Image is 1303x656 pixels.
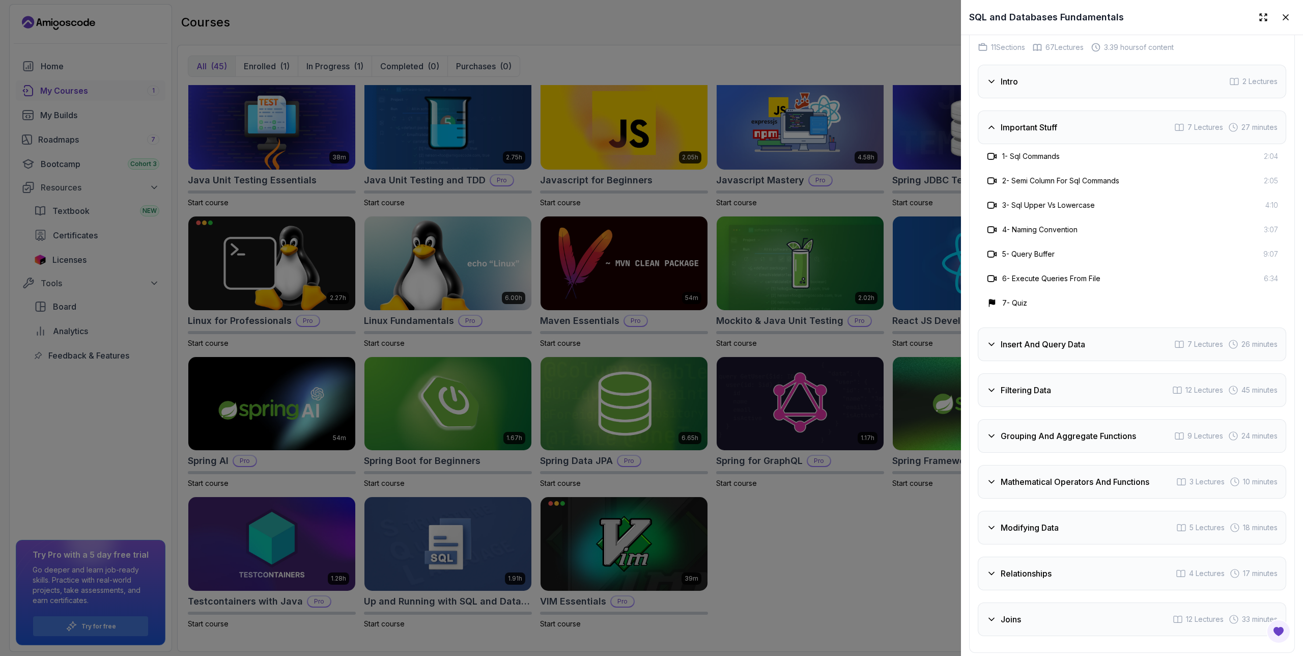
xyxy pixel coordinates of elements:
button: Open Feedback Button [1266,619,1291,644]
span: 4 Lectures [1189,568,1225,579]
h3: Important Stuff [1001,121,1057,133]
span: 33 minutes [1242,614,1278,624]
button: Mathematical Operators And Functions3 Lectures 10 minutes [978,465,1286,499]
span: 2:04 [1264,151,1278,161]
h3: 5 - Query Buffer [1002,249,1055,259]
span: 18 minutes [1243,523,1278,533]
span: 11 Sections [991,42,1025,52]
span: 45 minutes [1241,385,1278,395]
span: 27 minutes [1241,122,1278,132]
h3: 6 - Execute Queries From File [1002,274,1100,284]
span: 5 Lectures [1189,523,1225,533]
h3: 2 - Semi Column For Sql Commands [1002,176,1119,186]
button: Insert And Query Data7 Lectures 26 minutes [978,327,1286,361]
span: 2 Lectures [1242,76,1278,87]
span: 6:34 [1264,274,1278,284]
span: 9 Lectures [1187,431,1223,441]
h2: SQL and Databases Fundamentals [969,10,1124,24]
h3: Grouping And Aggregate Functions [1001,430,1136,442]
span: 2:05 [1264,176,1278,186]
span: 7 Lectures [1187,122,1223,132]
h3: Joins [1001,613,1021,625]
span: 3.39 hours of content [1104,42,1174,52]
span: 12 Lectures [1186,614,1224,624]
span: 26 minutes [1241,339,1278,349]
h3: 4 - Naming Convention [1002,225,1078,235]
span: 12 Lectures [1185,385,1223,395]
h3: Modifying Data [1001,522,1059,534]
button: Expand drawer [1254,8,1272,26]
button: Modifying Data5 Lectures 18 minutes [978,511,1286,544]
span: 3 Lectures [1189,477,1225,487]
span: 17 minutes [1243,568,1278,579]
h3: Insert And Query Data [1001,338,1085,350]
h3: Filtering Data [1001,384,1051,396]
span: 4:10 [1265,200,1278,210]
span: 10 minutes [1243,477,1278,487]
button: Important Stuff7 Lectures 27 minutes [978,111,1286,144]
span: 7 Lectures [1187,339,1223,349]
h3: 1 - Sql Commands [1002,151,1060,161]
button: Intro2 Lectures [978,65,1286,98]
button: Filtering Data12 Lectures 45 minutes [978,373,1286,407]
h3: 7 - Quiz [1002,298,1027,308]
button: Joins12 Lectures 33 minutes [978,603,1286,636]
span: 9:07 [1263,249,1278,259]
span: 24 minutes [1241,431,1278,441]
h3: Intro [1001,75,1018,88]
h3: Mathematical Operators And Functions [1001,476,1149,488]
h3: Relationships [1001,567,1052,580]
button: Relationships4 Lectures 17 minutes [978,557,1286,590]
span: 3:07 [1264,225,1278,235]
h3: 3 - Sql Upper Vs Lowercase [1002,200,1095,210]
span: 67 Lectures [1045,42,1084,52]
button: Grouping And Aggregate Functions9 Lectures 24 minutes [978,419,1286,453]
